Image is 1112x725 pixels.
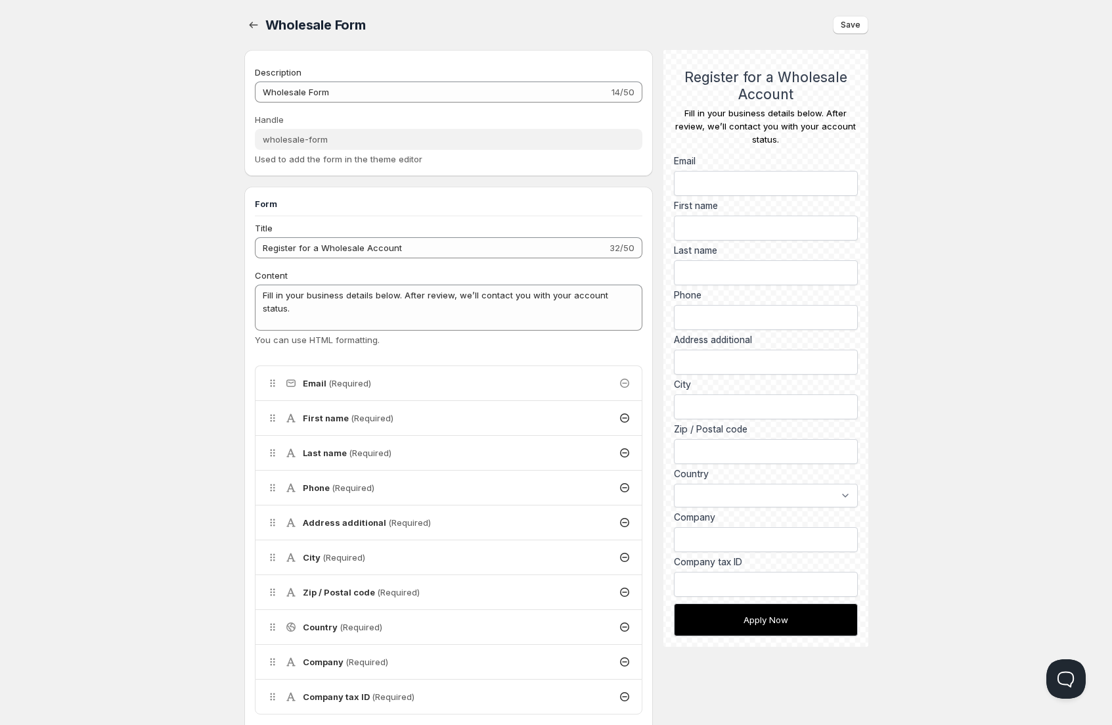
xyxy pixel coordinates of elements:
[349,448,391,458] span: (Required)
[351,413,393,423] span: (Required)
[303,411,393,425] h4: First name
[674,555,857,569] label: Company tax ID
[255,114,284,125] span: Handle
[674,106,857,146] div: Fill in your business details below. After review, we’ll contact you with your account status.
[303,690,414,703] h4: Company tax ID
[303,446,391,459] h4: Last name
[303,516,431,529] h4: Address additional
[255,154,422,164] span: Used to add the form in the theme editor
[255,223,273,233] span: Title
[303,377,371,390] h4: Email
[833,16,868,34] button: Save
[322,552,365,563] span: (Required)
[303,620,382,634] h4: Country
[674,244,857,257] label: Last name
[303,551,365,564] h4: City
[303,481,374,494] h4: Phone
[674,378,857,391] label: City
[674,423,857,436] label: Zip / Postal code
[674,333,857,346] label: Address additional
[1046,659,1086,699] iframe: Help Scout Beacon - Open
[377,587,420,597] span: (Required)
[255,285,643,331] textarea: Fill in your business details below. After review, we’ll contact you with your account status.
[303,655,388,668] h4: Company
[265,17,366,33] span: Wholesale Form
[328,378,371,388] span: (Required)
[674,69,857,104] h2: Register for a Wholesale Account
[345,657,388,667] span: (Required)
[303,586,420,599] h4: Zip / Postal code
[255,82,610,103] input: Private internal description
[255,197,643,210] h3: Form
[674,199,857,212] label: First name
[674,154,857,168] div: Email
[255,335,380,345] span: You can use HTML formatting.
[674,467,857,480] div: Country
[255,270,288,281] span: Content
[340,622,382,632] span: (Required)
[332,482,374,493] span: (Required)
[841,20,860,30] span: Save
[255,67,301,78] span: Description
[674,289,857,302] label: Phone
[372,691,414,702] span: (Required)
[674,511,857,524] label: Company
[674,603,857,636] button: Apply Now
[388,517,431,528] span: (Required)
